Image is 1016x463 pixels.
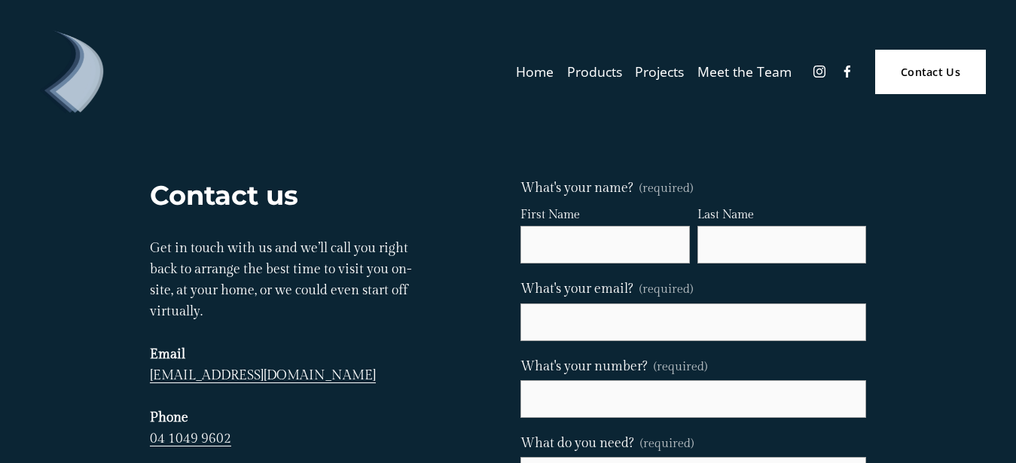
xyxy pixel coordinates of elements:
h2: Contact us [150,178,433,213]
a: [EMAIL_ADDRESS][DOMAIN_NAME] [150,367,376,383]
a: Projects [635,59,684,85]
strong: Phone [150,410,188,425]
a: Home [516,59,554,85]
p: Get in touch with us and we’ll call you right back to arrange the best time to visit you on-site,... [150,238,433,450]
a: 04 1049 9602 [150,431,231,446]
a: Contact Us [875,50,985,94]
div: Last Name [697,206,866,227]
span: What's your name? [520,178,633,199]
a: folder dropdown [567,59,622,85]
span: (required) [639,183,693,195]
a: Instagram [812,64,827,79]
strong: Email [150,346,185,362]
span: Products [567,60,622,84]
span: What's your number? [520,356,647,377]
img: Debonair | Curtains, Blinds, Shutters &amp; Awnings [30,30,113,113]
a: Facebook [840,64,855,79]
div: First Name [520,206,689,227]
span: (required) [639,280,693,300]
span: (required) [654,361,707,373]
span: What's your email? [520,279,633,300]
span: What do you need? [520,433,633,454]
span: (required) [640,434,694,454]
a: Meet the Team [697,59,792,85]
